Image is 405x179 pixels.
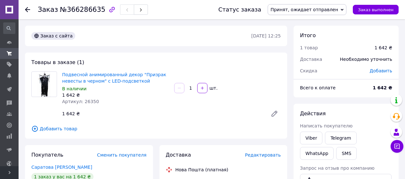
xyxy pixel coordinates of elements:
div: 1 642 ₴ [62,92,169,98]
a: Саратова [PERSON_NAME] [31,165,92,170]
span: Всего к оплате [300,85,336,90]
a: Telegram [325,132,356,144]
div: Вернуться назад [25,6,30,13]
span: Написать покупателю [300,123,352,128]
span: Сменить покупателя [97,152,146,158]
button: Чат с покупателем [391,140,403,153]
div: Нова Пошта (платная) [174,167,230,173]
span: Запрос на отзыв про компанию [300,166,375,171]
div: Статус заказа [218,6,261,13]
span: Добавить товар [31,125,281,132]
span: Артикул: 26350 [62,99,99,104]
span: Заказ [38,6,58,13]
div: 1 642 ₴ [375,45,392,51]
b: 1 642 ₴ [373,85,392,90]
span: Редактировать [245,152,281,158]
span: Покупатель [31,152,63,158]
a: Подвесной анимированный декор "Призрак невесты в черном" с LED-подсветкой [62,72,166,84]
div: шт. [208,85,218,91]
div: 1 642 ₴ [60,109,265,118]
div: Необходимо уточнить [336,52,396,66]
span: Скидка [300,68,317,73]
a: Viber [300,132,322,144]
time: [DATE] 12:25 [251,33,281,38]
span: Доставка [300,57,322,62]
button: SMS [336,147,357,160]
span: Итого [300,32,316,38]
span: Принят, ожидает отправлен [271,7,338,12]
div: Заказ с сайта [31,32,75,40]
span: 1 товар [300,45,318,50]
span: Товары в заказе (1) [31,59,84,65]
span: В наличии [62,86,86,91]
span: Доставка [166,152,191,158]
span: №366286635 [60,6,105,13]
span: Действия [300,110,326,117]
img: Подвесной анимированный декор "Призрак невесты в черном" с LED-подсветкой [37,72,51,97]
button: Заказ выполнен [353,5,399,14]
span: Заказ выполнен [358,7,393,12]
a: Редактировать [268,107,281,120]
span: Добавить [370,68,392,73]
a: WhatsApp [300,147,334,160]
